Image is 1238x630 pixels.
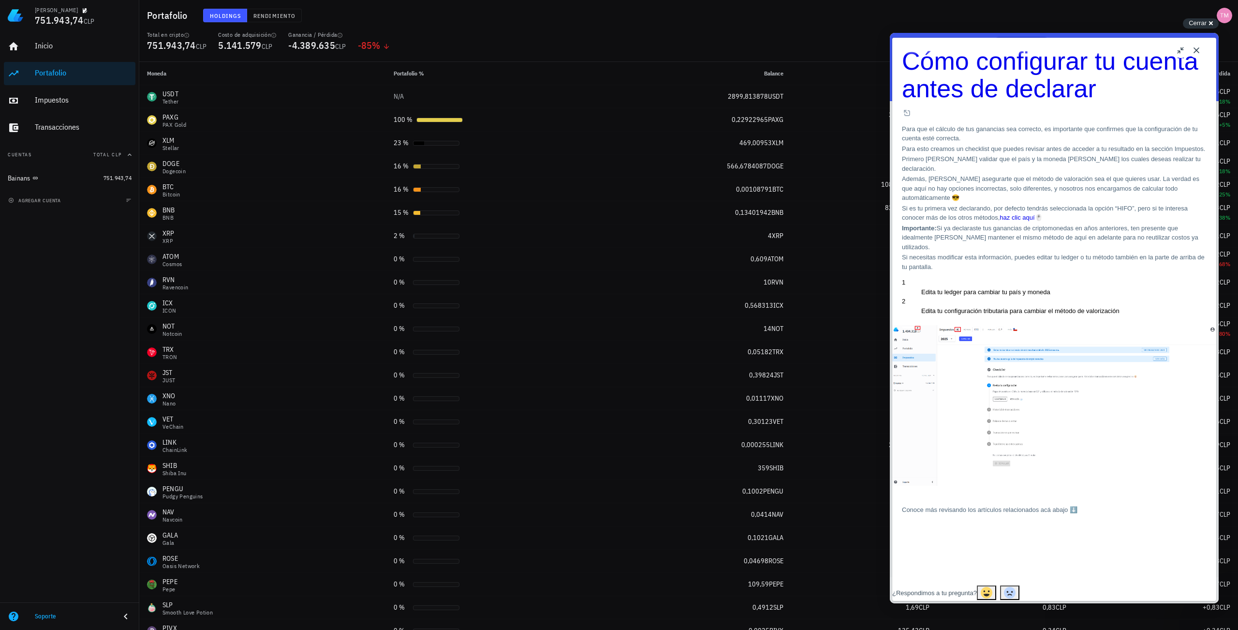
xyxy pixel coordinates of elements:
[394,300,409,311] div: 0 %
[1220,157,1230,165] span: CLP
[162,145,179,151] div: Stellar
[162,192,180,197] div: Bitcoin
[744,556,768,565] span: 0,04698
[162,112,186,122] div: PAXG
[147,440,157,450] div: LINK-icon
[773,603,783,612] span: SLP
[209,12,241,19] span: Holdings
[162,401,176,406] div: Nano
[162,331,182,337] div: Notcoin
[771,278,783,286] span: RVN
[1225,121,1230,128] span: %
[162,228,175,238] div: XRP
[147,580,157,589] div: PEPE-icon
[394,370,409,380] div: 0 %
[84,17,95,26] span: CLP
[1220,87,1230,96] span: CLP
[769,580,783,588] span: PEPE
[147,371,157,380] div: JST-icon
[147,533,157,543] div: GALA-icon
[1220,347,1230,356] span: CLP
[147,255,157,264] div: ATOM-icon
[147,347,157,357] div: TRX-icon
[736,185,772,194] span: 0,00108791
[218,31,277,39] div: Costo de adquisición
[35,41,132,50] div: Inicio
[1220,319,1230,328] span: CLP
[162,461,187,470] div: SHIB
[919,603,929,612] span: CLP
[162,391,176,401] div: XNO
[394,70,424,77] span: Portafolio %
[147,301,157,311] div: ICX-icon
[1220,417,1230,426] span: CLP
[147,70,166,77] span: Moneda
[394,324,409,334] div: 0 %
[772,185,783,194] span: BTC
[162,354,177,360] div: TRON
[742,487,763,495] span: 0,1002
[196,42,207,51] span: CLP
[162,285,189,290] div: Ravencoin
[203,9,248,22] button: Holdings
[770,440,783,449] span: LINK
[4,166,135,190] a: Bainans 751.943,74
[773,417,783,426] span: VET
[162,135,179,145] div: XLM
[147,185,157,195] div: BTC-icon
[889,110,919,119] span: 3.276.035
[162,368,176,377] div: JST
[772,138,783,147] span: XLM
[162,168,186,174] div: Dogecoin
[162,238,175,244] div: XRP
[162,494,203,499] div: Pudgy Penguins
[6,195,65,205] button: agregar cuenta
[768,92,783,101] span: USDT
[772,231,783,240] span: XRP
[162,507,183,517] div: NAV
[103,174,132,181] span: 751.943,74
[394,277,409,287] div: 0 %
[162,261,182,267] div: Cosmos
[147,417,157,427] div: VET-icon
[162,437,188,447] div: LINK
[763,487,783,495] span: PENGU
[906,603,919,612] span: 1,69
[394,510,409,520] div: 0 %
[771,394,783,403] span: XNO
[1189,19,1207,27] span: Cerrar
[745,301,773,310] span: 0,568313
[772,347,783,356] span: TRX
[162,182,180,192] div: BTC
[394,161,409,171] div: 16 %
[162,414,184,424] div: VET
[162,252,182,261] div: ATOM
[394,579,409,589] div: 0 %
[1220,301,1230,310] span: CLP
[147,208,157,218] div: BNB-icon
[767,255,783,263] span: ATOM
[727,162,767,170] span: 566,6784087
[147,487,157,496] div: PENGU-icon
[35,14,84,27] span: 751.943,74
[147,92,157,102] div: USDT-icon
[764,324,771,333] span: 14
[751,510,772,519] span: 0,0414
[746,394,771,403] span: 0,01117
[764,278,771,286] span: 10
[890,33,1219,603] iframe: Help Scout Beacon - Live Chat, Contact Form, and Knowledge Base
[771,324,783,333] span: NOT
